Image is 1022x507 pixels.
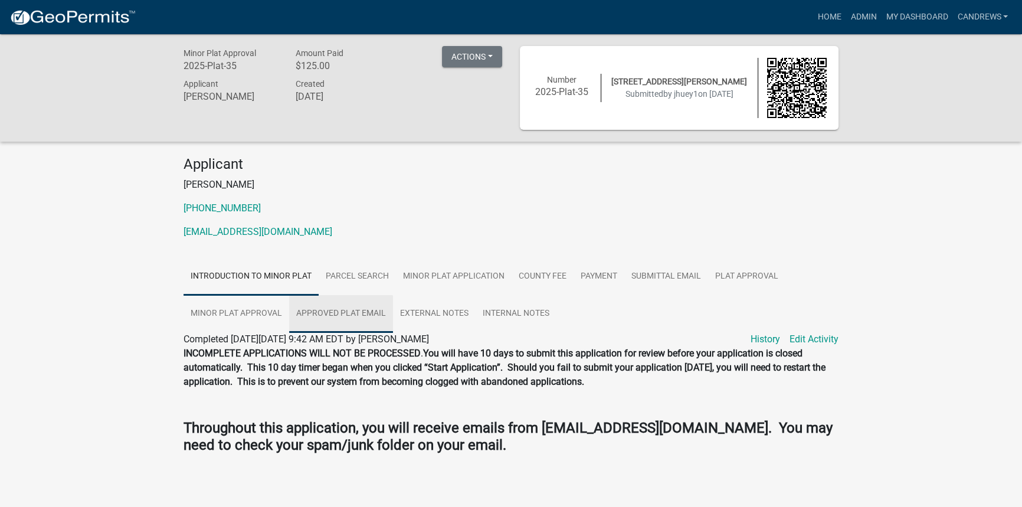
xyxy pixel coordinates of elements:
[184,156,838,173] h4: Applicant
[790,332,838,346] a: Edit Activity
[708,258,785,296] a: Plat Approval
[184,348,421,359] strong: INCOMPLETE APPLICATIONS WILL NOT BE PROCESSED
[396,258,512,296] a: Minor Plat Application
[512,258,574,296] a: County Fee
[611,77,747,86] span: [STREET_ADDRESS][PERSON_NAME]
[184,178,838,192] p: [PERSON_NAME]
[184,295,289,333] a: Minor Plat Approval
[624,258,708,296] a: Submittal Email
[846,6,881,28] a: Admin
[184,48,256,58] span: Minor Plat Approval
[296,91,390,102] h6: [DATE]
[767,58,827,118] img: QR code
[881,6,952,28] a: My Dashboard
[289,295,393,333] a: Approved Plat Email
[184,420,833,453] strong: Throughout this application, you will receive emails from [EMAIL_ADDRESS][DOMAIN_NAME]. You may n...
[625,89,733,99] span: Submitted on [DATE]
[574,258,624,296] a: Payment
[663,89,698,99] span: by jhuey1
[184,226,332,237] a: [EMAIL_ADDRESS][DOMAIN_NAME]
[319,258,396,296] a: Parcel search
[952,6,1013,28] a: candrews
[751,332,780,346] a: History
[532,86,592,97] h6: 2025-Plat-35
[393,295,476,333] a: External Notes
[184,346,838,389] p: .
[296,48,343,58] span: Amount Paid
[296,79,325,89] span: Created
[184,333,429,345] span: Completed [DATE][DATE] 9:42 AM EDT by [PERSON_NAME]
[813,6,846,28] a: Home
[184,202,261,214] a: [PHONE_NUMBER]
[184,348,826,387] strong: You will have 10 days to submit this application for review before your application is closed aut...
[184,60,278,71] h6: 2025-Plat-35
[184,79,218,89] span: Applicant
[184,91,278,102] h6: [PERSON_NAME]
[442,46,502,67] button: Actions
[476,295,556,333] a: Internal Notes
[184,258,319,296] a: Introduction to Minor Plat
[547,75,576,84] span: Number
[296,60,390,71] h6: $125.00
